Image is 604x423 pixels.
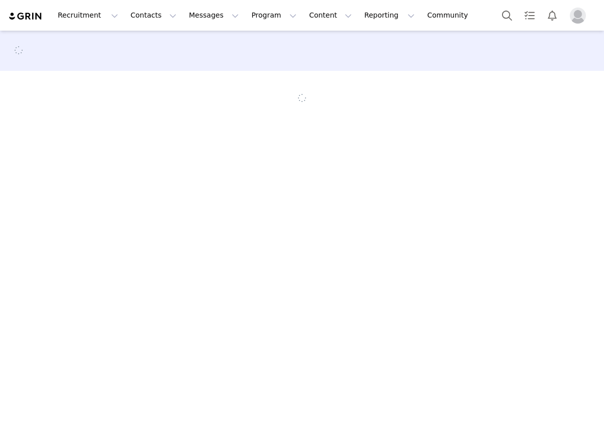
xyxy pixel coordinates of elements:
[8,12,43,21] img: grin logo
[125,4,182,27] button: Contacts
[496,4,518,27] button: Search
[519,4,541,27] a: Tasks
[358,4,421,27] button: Reporting
[303,4,358,27] button: Content
[564,8,596,24] button: Profile
[421,4,478,27] a: Community
[541,4,563,27] button: Notifications
[570,8,586,24] img: placeholder-profile.jpg
[52,4,124,27] button: Recruitment
[245,4,303,27] button: Program
[183,4,245,27] button: Messages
